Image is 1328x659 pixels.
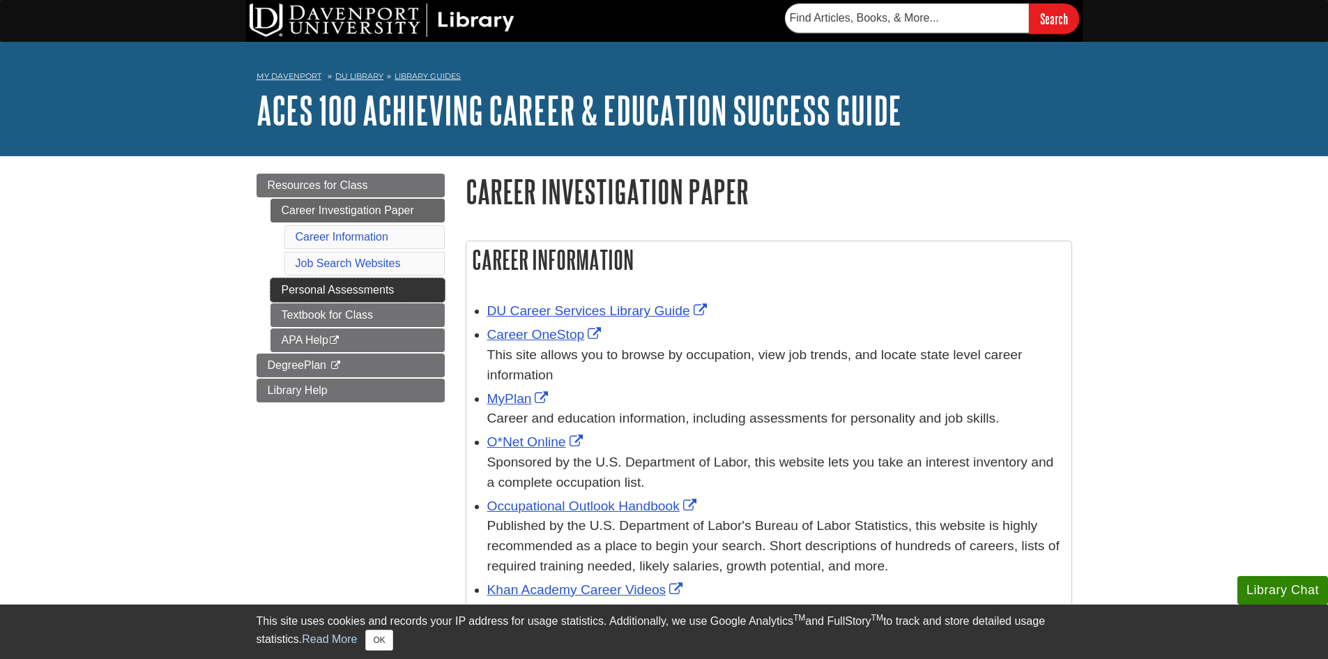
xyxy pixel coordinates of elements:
div: Sponsored by the U.S. Department of Labor, this website lets you take an interest inventory and a... [487,453,1064,493]
a: DegreePlan [257,354,445,377]
a: DU Library [335,71,383,81]
span: DegreePlan [268,359,327,371]
a: Link opens in new window [487,303,710,318]
div: Career and education information, including assessments for personality and job skills. [487,409,1064,429]
a: Library Help [257,379,445,402]
a: Read More [302,633,357,645]
div: Guide Page Menu [257,174,445,402]
button: Library Chat [1237,576,1328,605]
div: This site allows you to browse by occupation, view job trends, and locate state level career info... [487,345,1064,386]
input: Find Articles, Books, & More... [785,3,1029,33]
i: This link opens in a new window [328,336,340,345]
button: Close [365,630,392,651]
a: Link opens in new window [487,582,687,597]
a: Link opens in new window [487,327,605,342]
a: Resources for Class [257,174,445,197]
sup: TM [871,613,883,623]
img: DU Library [250,3,514,37]
div: Published by the U.S. Department of Labor's Bureau of Labor Statistics, this website is highly re... [487,516,1064,576]
form: Searches DU Library's articles, books, and more [785,3,1079,33]
a: Personal Assessments [270,278,445,302]
a: Textbook for Class [270,303,445,327]
a: Career Investigation Paper [270,199,445,222]
input: Search [1029,3,1079,33]
span: Resources for Class [268,179,368,191]
h2: Career Information [466,241,1071,278]
div: This site uses cookies and records your IP address for usage statistics. Additionally, we use Goo... [257,613,1072,651]
a: Career Information [296,231,388,243]
a: Job Search Websites [296,257,401,269]
a: ACES 100 Achieving Career & Education Success Guide [257,89,901,132]
a: APA Help [270,328,445,352]
a: Link opens in new window [487,499,700,513]
a: Library Guides [395,71,461,81]
h1: Career Investigation Paper [466,174,1072,209]
div: Career Video series. Interviews Army officer, Office Manager, Population Health Director, and man... [487,600,1064,641]
span: Library Help [268,384,328,396]
a: Link opens in new window [487,391,552,406]
sup: TM [793,613,805,623]
a: My Davenport [257,70,321,82]
nav: breadcrumb [257,67,1072,89]
a: Link opens in new window [487,434,586,449]
i: This link opens in a new window [329,361,341,370]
